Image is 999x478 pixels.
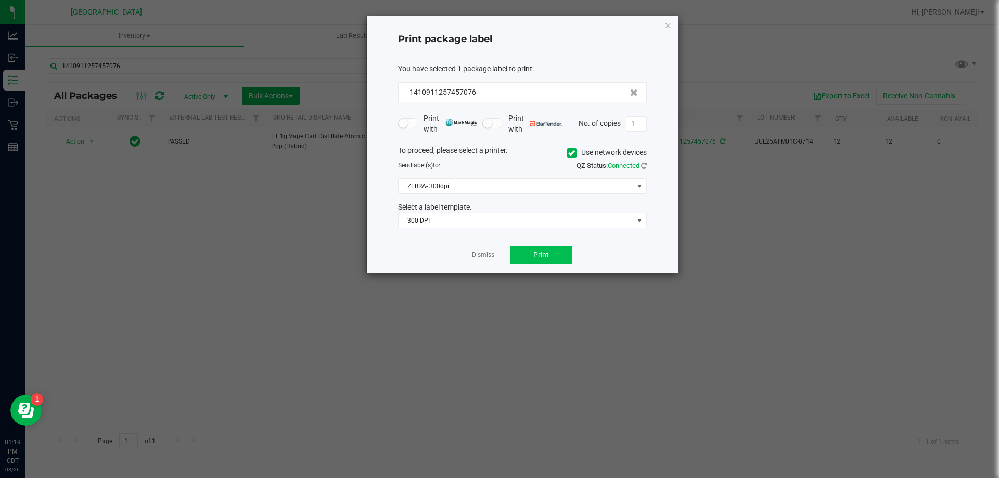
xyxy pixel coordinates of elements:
[567,147,647,158] label: Use network devices
[398,63,647,74] div: :
[398,162,440,169] span: Send to:
[31,393,43,406] iframe: Resource center unread badge
[577,162,647,170] span: QZ Status:
[399,179,633,193] span: ZEBRA- 300dpi
[10,395,42,426] iframe: Resource center
[472,251,494,260] a: Dismiss
[510,246,572,264] button: Print
[409,88,476,96] span: 1410911257457076
[424,113,477,135] span: Print with
[390,202,655,213] div: Select a label template.
[399,213,633,228] span: 300 DPI
[608,162,639,170] span: Connected
[398,33,647,46] h4: Print package label
[398,64,532,73] span: You have selected 1 package label to print
[445,119,477,126] img: mark_magic_cybra.png
[533,251,549,259] span: Print
[530,121,562,126] img: bartender.png
[508,113,562,135] span: Print with
[412,162,433,169] span: label(s)
[390,145,655,161] div: To proceed, please select a printer.
[579,119,621,127] span: No. of copies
